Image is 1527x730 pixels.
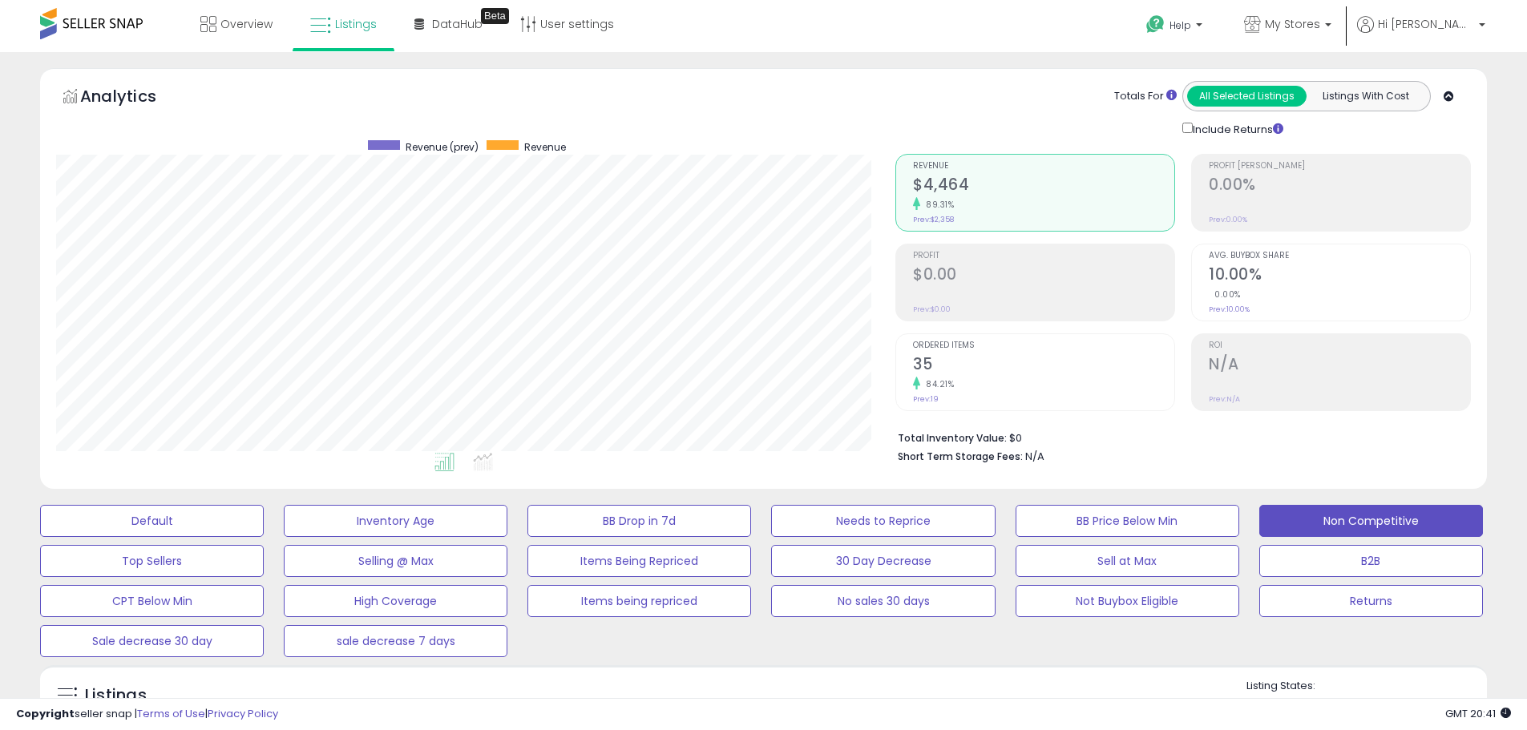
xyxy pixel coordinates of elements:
[1169,18,1191,32] span: Help
[1114,89,1177,104] div: Totals For
[1383,697,1443,711] label: Deactivated
[1209,175,1470,197] h2: 0.00%
[913,341,1174,350] span: Ordered Items
[1262,697,1292,711] label: Active
[40,505,264,537] button: Default
[913,355,1174,377] h2: 35
[527,505,751,537] button: BB Drop in 7d
[920,199,954,211] small: 89.31%
[85,684,147,707] h5: Listings
[1209,252,1470,260] span: Avg. Buybox Share
[1306,86,1425,107] button: Listings With Cost
[1145,14,1165,34] i: Get Help
[1016,505,1239,537] button: BB Price Below Min
[771,585,995,617] button: No sales 30 days
[1265,16,1320,32] span: My Stores
[913,215,954,224] small: Prev: $2,358
[1025,449,1044,464] span: N/A
[920,378,954,390] small: 84.21%
[335,16,377,32] span: Listings
[913,305,951,314] small: Prev: $0.00
[913,252,1174,260] span: Profit
[16,706,75,721] strong: Copyright
[1259,585,1483,617] button: Returns
[1170,119,1303,138] div: Include Returns
[284,545,507,577] button: Selling @ Max
[1209,355,1470,377] h2: N/A
[40,625,264,657] button: Sale decrease 30 day
[898,427,1459,446] li: $0
[913,265,1174,287] h2: $0.00
[40,585,264,617] button: CPT Below Min
[527,585,751,617] button: Items being repriced
[1209,341,1470,350] span: ROI
[284,585,507,617] button: High Coverage
[284,505,507,537] button: Inventory Age
[1246,679,1487,694] p: Listing States:
[1378,16,1474,32] span: Hi [PERSON_NAME]
[406,140,479,154] span: Revenue (prev)
[1133,2,1218,52] a: Help
[284,625,507,657] button: sale decrease 7 days
[1209,265,1470,287] h2: 10.00%
[913,394,939,404] small: Prev: 19
[1209,394,1240,404] small: Prev: N/A
[220,16,273,32] span: Overview
[1016,545,1239,577] button: Sell at Max
[1187,86,1307,107] button: All Selected Listings
[1357,16,1485,52] a: Hi [PERSON_NAME]
[208,706,278,721] a: Privacy Policy
[1209,288,1241,300] small: 0.00%
[1259,505,1483,537] button: Non Competitive
[898,450,1023,463] b: Short Term Storage Fees:
[1016,585,1239,617] button: Not Buybox Eligible
[1259,545,1483,577] button: B2B
[524,140,566,154] span: Revenue
[1445,706,1511,721] span: 2025-09-12 20:41 GMT
[527,545,751,577] button: Items Being Repriced
[898,431,1007,445] b: Total Inventory Value:
[1209,162,1470,171] span: Profit [PERSON_NAME]
[80,85,188,111] h5: Analytics
[771,505,995,537] button: Needs to Reprice
[16,707,278,722] div: seller snap | |
[1209,215,1247,224] small: Prev: 0.00%
[481,8,509,24] div: Tooltip anchor
[771,545,995,577] button: 30 Day Decrease
[1209,305,1250,314] small: Prev: 10.00%
[40,545,264,577] button: Top Sellers
[137,706,205,721] a: Terms of Use
[432,16,483,32] span: DataHub
[913,175,1174,197] h2: $4,464
[913,162,1174,171] span: Revenue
